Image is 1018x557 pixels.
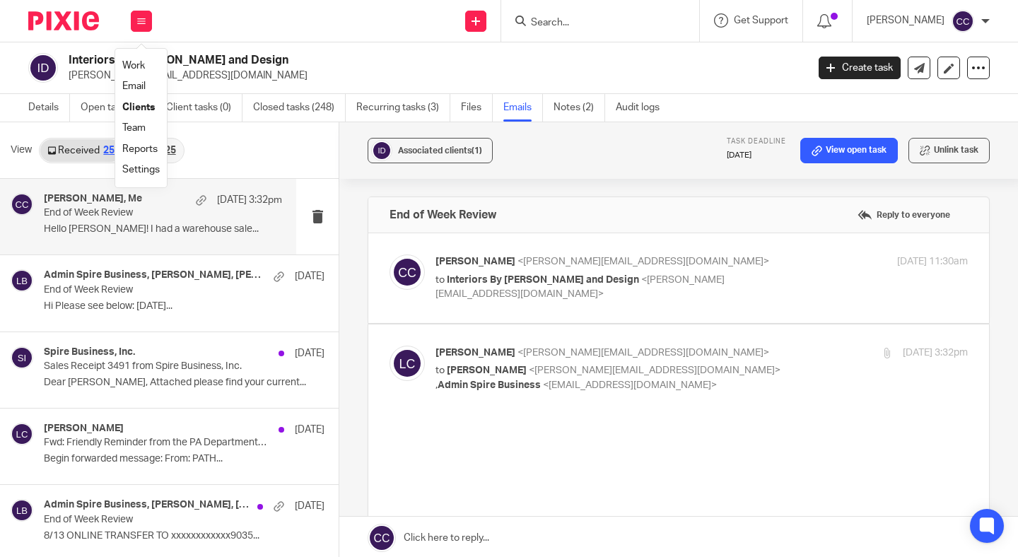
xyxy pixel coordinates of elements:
[28,94,70,122] a: Details
[517,257,769,266] span: <[PERSON_NAME][EMAIL_ADDRESS][DOMAIN_NAME]>
[461,94,493,122] a: Files
[952,10,974,33] img: svg%3E
[44,346,135,358] h4: Spire Business, Inc.
[28,11,99,30] img: Pixie
[530,17,657,30] input: Search
[44,360,269,373] p: Sales Receipt 3491 from Spire Business, Inc.
[903,346,968,360] p: [DATE] 3:32pm
[44,207,235,219] p: End of Week Review
[368,138,493,163] button: Associated clients(1)
[390,254,425,290] img: svg%3E
[734,16,788,25] span: Get Support
[390,208,496,222] h4: End of Week Review
[295,269,324,283] p: [DATE]
[44,437,269,449] p: Fwd: Friendly Reminder from the PA Department of Revenue
[529,365,780,375] span: <[PERSON_NAME][EMAIL_ADDRESS][DOMAIN_NAME]>
[40,139,122,162] a: Received25
[295,499,324,513] p: [DATE]
[447,365,527,375] span: [PERSON_NAME]
[435,275,445,285] span: to
[435,348,515,358] span: [PERSON_NAME]
[11,143,32,158] span: View
[543,380,717,390] span: <[EMAIL_ADDRESS][DOMAIN_NAME]>
[165,146,176,156] div: 25
[44,453,324,465] p: Begin forwarded message: From: PATH...
[44,300,324,312] p: Hi Please see below: [DATE]...
[44,530,324,542] p: 8/13 ONLINE TRANSFER TO xxxxxxxxxxxx9035...
[295,423,324,437] p: [DATE]
[897,254,968,269] p: [DATE] 11:30am
[44,499,250,511] h4: Admin Spire Business, [PERSON_NAME], [PERSON_NAME]
[122,144,158,154] a: Reports
[727,138,786,145] span: Task deadline
[727,150,786,161] p: [DATE]
[69,53,652,68] h2: Interiors By [PERSON_NAME] and Design
[28,53,58,83] img: svg%3E
[44,514,269,526] p: End of Week Review
[435,380,438,390] span: ,
[503,94,543,122] a: Emails
[11,346,33,369] img: svg%3E
[356,94,450,122] a: Recurring tasks (3)
[44,377,324,389] p: Dear [PERSON_NAME], Attached please find your current...
[122,165,160,175] a: Settings
[11,499,33,522] img: svg%3E
[854,204,954,225] label: Reply to everyone
[435,365,445,375] span: to
[253,94,346,122] a: Closed tasks (248)
[819,57,901,79] a: Create task
[295,346,324,360] p: [DATE]
[44,269,267,281] h4: Admin Spire Business, [PERSON_NAME], [PERSON_NAME]
[122,61,145,71] a: Work
[438,380,541,390] span: Admin Spire Business
[435,257,515,266] span: [PERSON_NAME]
[11,193,33,216] img: svg%3E
[11,269,33,292] img: svg%3E
[447,275,639,285] span: Interiors By [PERSON_NAME] and Design
[44,223,282,235] p: Hello [PERSON_NAME]! I had a warehouse sale...
[472,146,482,155] span: (1)
[11,423,33,445] img: svg%3E
[44,193,142,205] h4: [PERSON_NAME], Me
[166,94,242,122] a: Client tasks (0)
[81,94,156,122] a: Open tasks (1)
[44,423,124,435] h4: [PERSON_NAME]
[517,348,769,358] span: <[PERSON_NAME][EMAIL_ADDRESS][DOMAIN_NAME]>
[867,13,944,28] p: [PERSON_NAME]
[800,138,898,163] a: View open task
[616,94,670,122] a: Audit logs
[371,140,392,161] img: svg%3E
[69,69,797,83] p: [PERSON_NAME][EMAIL_ADDRESS][DOMAIN_NAME]
[908,138,990,163] button: Unlink task
[122,102,155,112] a: Clients
[122,81,146,91] a: Email
[554,94,605,122] a: Notes (2)
[398,146,482,155] span: Associated clients
[103,146,115,156] div: 25
[217,193,282,207] p: [DATE] 3:32pm
[390,346,425,381] img: svg%3E
[122,123,146,133] a: Team
[44,284,269,296] p: End of Week Review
